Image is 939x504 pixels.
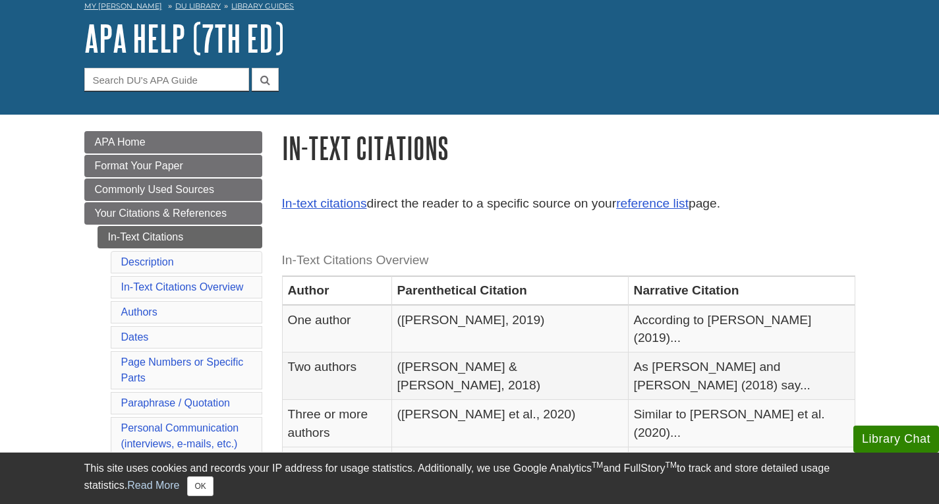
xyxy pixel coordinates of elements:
a: Dates [121,331,149,343]
span: Your Citations & References [95,208,227,219]
a: Library Guides [231,1,294,11]
th: Narrative Citation [628,276,855,305]
td: ([PERSON_NAME] & [PERSON_NAME], 2018) [391,352,628,400]
td: According to [PERSON_NAME] (2019)... [628,305,855,352]
a: My [PERSON_NAME] [84,1,162,12]
a: In-Text Citations Overview [121,281,244,293]
div: This site uses cookies and records your IP address for usage statistics. Additionally, we use Goo... [84,461,855,496]
button: Library Chat [853,426,939,453]
a: APA Help (7th Ed) [84,18,284,59]
td: ([PERSON_NAME], 2019) [391,305,628,352]
sup: TM [592,461,603,470]
a: Your Citations & References [84,202,262,225]
input: Search DU's APA Guide [84,68,249,91]
a: Authors [121,306,157,318]
button: Close [187,476,213,496]
a: Description [121,256,174,267]
a: Read More [127,480,179,491]
span: Format Your Paper [95,160,183,171]
a: reference list [616,196,689,210]
h1: In-Text Citations [282,131,855,165]
span: APA Home [95,136,146,148]
a: APA Home [84,131,262,154]
a: Commonly Used Sources [84,179,262,201]
td: Three or more authors [282,400,391,447]
td: ([PERSON_NAME] et al., 2020) [391,400,628,447]
td: Similar to [PERSON_NAME] et al. (2020)... [628,400,855,447]
span: Commonly Used Sources [95,184,214,195]
th: Author [282,276,391,305]
a: Personal Communication(interviews, e-mails, etc.) [121,422,239,449]
td: As [PERSON_NAME] and [PERSON_NAME] (2018) say... [628,352,855,400]
sup: TM [666,461,677,470]
caption: In-Text Citations Overview [282,246,855,275]
th: Parenthetical Citation [391,276,628,305]
td: Two authors [282,352,391,400]
p: direct the reader to a specific source on your page. [282,194,855,213]
a: In-Text Citations [98,226,262,248]
a: Page Numbers or Specific Parts [121,356,244,383]
a: In-text citations [282,196,367,210]
a: DU Library [175,1,221,11]
a: Format Your Paper [84,155,262,177]
td: One author [282,305,391,352]
a: Paraphrase / Quotation [121,397,230,408]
